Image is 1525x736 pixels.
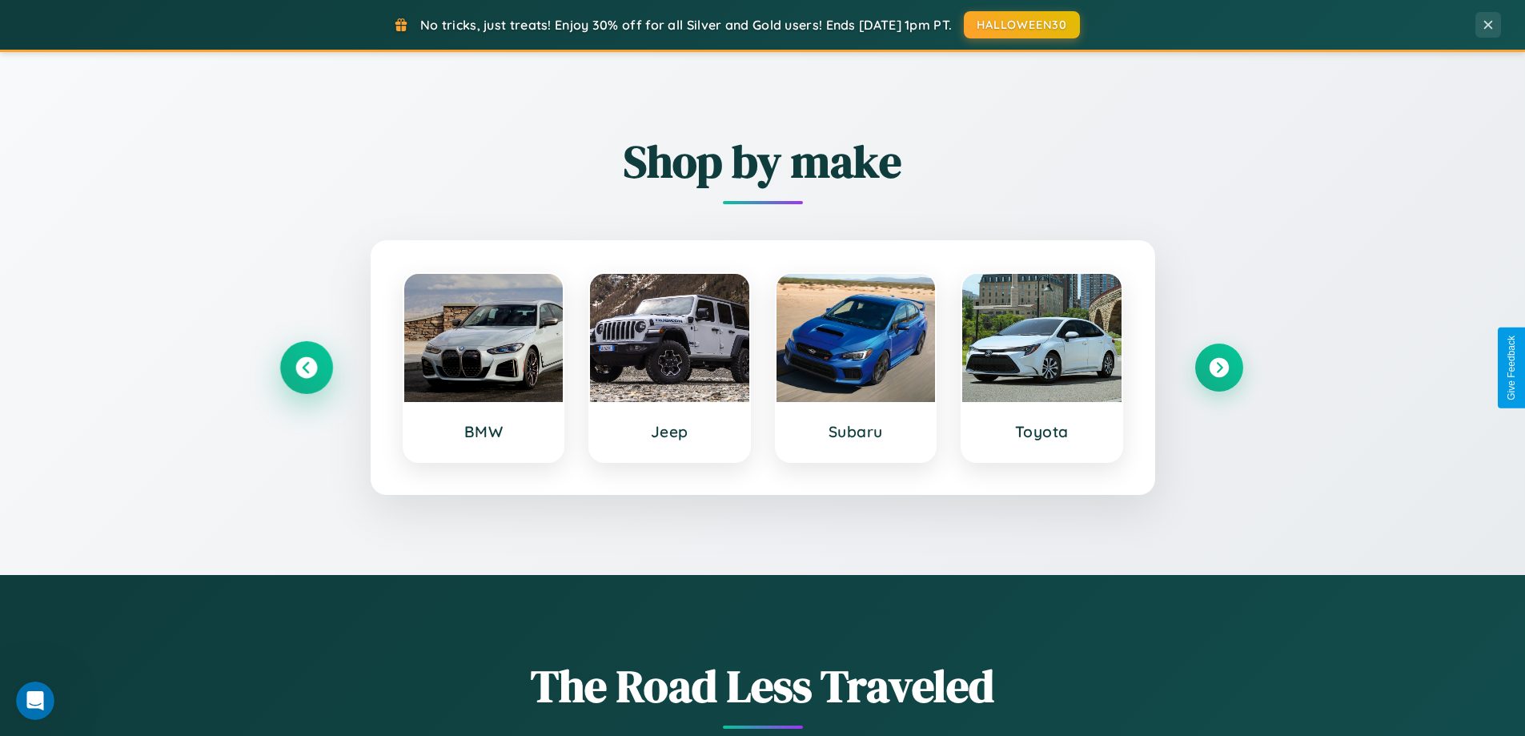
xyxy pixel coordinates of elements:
[283,131,1243,192] h2: Shop by make
[16,682,54,720] iframe: Intercom live chat
[964,11,1080,38] button: HALLOWEEN30
[283,655,1243,717] h1: The Road Less Traveled
[420,422,548,441] h3: BMW
[1506,336,1517,400] div: Give Feedback
[793,422,920,441] h3: Subaru
[606,422,733,441] h3: Jeep
[978,422,1106,441] h3: Toyota
[420,17,952,33] span: No tricks, just treats! Enjoy 30% off for all Silver and Gold users! Ends [DATE] 1pm PT.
